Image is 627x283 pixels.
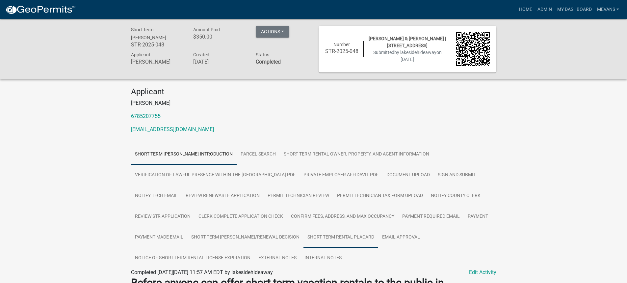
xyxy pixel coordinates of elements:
h4: Applicant [131,87,496,97]
span: Short Term [PERSON_NAME] [131,27,166,40]
strong: Completed [256,59,281,65]
a: Payment Required Email [398,206,464,227]
h6: STR-2025-048 [325,48,359,54]
a: Payment Made Email [131,227,187,248]
img: QR code [456,32,490,66]
a: Sign and Submit [434,165,480,186]
span: Created [193,52,209,57]
a: Notice of Short Term Rental License Expiration [131,248,254,269]
a: My Dashboard [555,3,594,16]
a: Permit Technician Review [264,185,333,207]
a: Home [516,3,535,16]
a: Notify County Clerk [427,185,484,207]
a: Verification of Lawful Presence within the [GEOGRAPHIC_DATA] PDF [131,165,300,186]
span: Applicant [131,52,150,57]
h6: [DATE] [193,59,246,65]
a: Review Renewable Application [182,185,264,207]
span: Submitted on [DATE] [373,50,442,62]
h6: $350.00 [193,34,246,40]
h6: STR-2025-048 [131,42,184,48]
h6: [PERSON_NAME] [131,59,184,65]
a: Internal Notes [300,248,346,269]
a: Review STR Application [131,206,195,227]
a: Short Term Rental Placard [303,227,378,248]
span: [PERSON_NAME] & [PERSON_NAME] | [STREET_ADDRESS] [369,36,446,48]
button: Actions [256,26,289,38]
a: Permit Technician Tax Form Upload [333,185,427,207]
a: Document Upload [382,165,434,186]
a: Email Approval [378,227,424,248]
a: Admin [535,3,555,16]
a: Short Term [PERSON_NAME] Introduction [131,144,237,165]
span: Status [256,52,269,57]
span: Number [333,42,350,47]
a: Clerk Complete Application Check [195,206,287,227]
a: Edit Activity [469,269,496,276]
span: Amount Paid [193,27,220,32]
span: by lakesidehideaway [394,50,436,55]
a: Short Term [PERSON_NAME]/Renewal Decision [187,227,303,248]
a: Mevans [594,3,622,16]
a: Notify Tech Email [131,185,182,207]
a: Short Term Rental Owner, Property, and Agent Information [280,144,433,165]
a: External Notes [254,248,300,269]
a: Payment [464,206,492,227]
a: Private Employer Affidavit PDF [300,165,382,186]
a: 6785207755 [131,113,161,119]
p: [PERSON_NAME] [131,99,496,107]
a: Parcel search [237,144,280,165]
a: [EMAIL_ADDRESS][DOMAIN_NAME] [131,126,214,132]
span: Completed [DATE][DATE] 11:57 AM EDT by lakesidehideaway [131,269,273,275]
a: Confirm Fees, Address, and Max Occupancy [287,206,398,227]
